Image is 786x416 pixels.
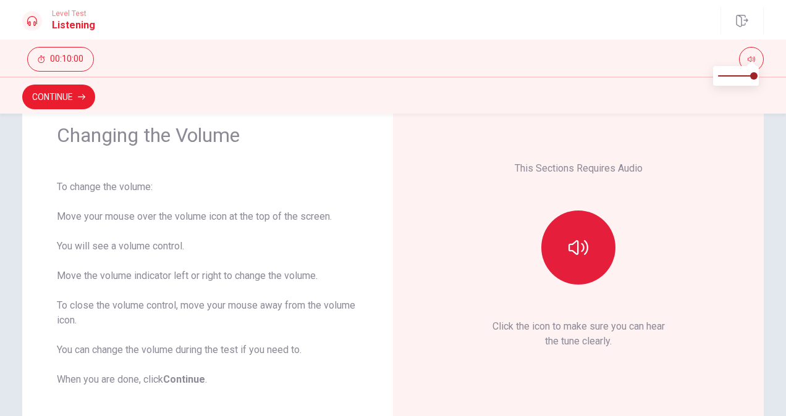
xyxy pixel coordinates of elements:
p: This Sections Requires Audio [515,161,643,176]
span: 00:10:00 [50,54,83,64]
h1: Changing the Volume [57,123,358,148]
p: Click the icon to make sure you can hear the tune clearly. [492,319,665,349]
span: Level Test [52,9,95,18]
button: Continue [22,85,95,109]
b: Continue [163,373,205,385]
div: To change the volume: Move your mouse over the volume icon at the top of the screen. You will see... [57,180,358,387]
h1: Listening [52,18,95,33]
button: 00:10:00 [27,47,94,72]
